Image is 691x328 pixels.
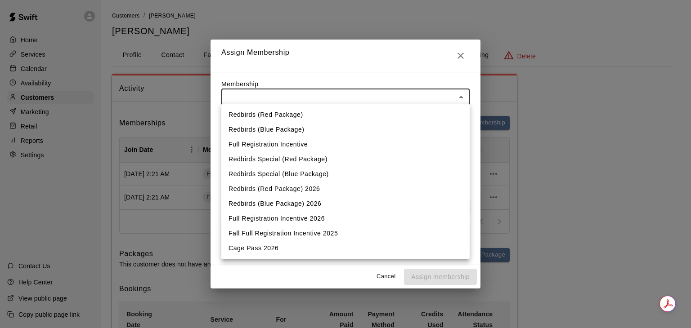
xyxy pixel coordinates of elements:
li: Full Registration Incentive 2026 [221,211,470,226]
li: Full Registration Incentive [221,137,470,152]
li: Redbirds (Red Package) 2026 [221,182,470,196]
li: Fall Full Registration Incentive 2025 [221,226,470,241]
li: Redbirds Special (Blue Package) [221,167,470,182]
li: Redbirds (Blue Package) 2026 [221,196,470,211]
li: Cage Pass 2026 [221,241,470,256]
li: Redbirds (Blue Package) [221,122,470,137]
li: Redbirds (Red Package) [221,107,470,122]
li: Redbirds Special (Red Package) [221,152,470,167]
